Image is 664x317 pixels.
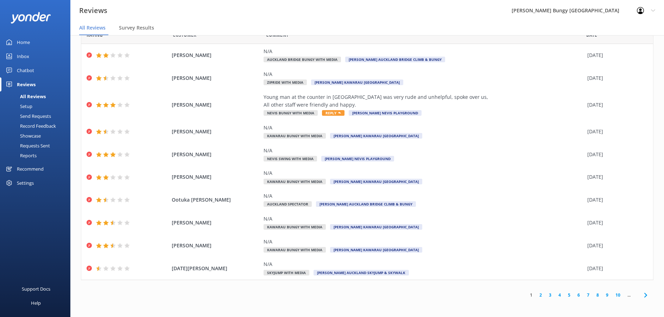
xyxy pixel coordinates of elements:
[264,110,318,116] span: Nevis Bungy with Media
[330,224,422,230] span: [PERSON_NAME] Kawarau [GEOGRAPHIC_DATA]
[612,292,624,298] a: 10
[172,173,260,181] span: [PERSON_NAME]
[330,133,422,139] span: [PERSON_NAME] Kawarau [GEOGRAPHIC_DATA]
[593,292,602,298] a: 8
[4,101,32,111] div: Setup
[17,63,34,77] div: Chatbot
[545,292,555,298] a: 3
[4,131,70,141] a: Showcase
[587,151,644,158] div: [DATE]
[79,24,106,31] span: All Reviews
[17,49,29,63] div: Inbox
[264,224,326,230] span: Kawarau Bungy with Media
[17,77,36,91] div: Reviews
[4,121,70,131] a: Record Feedback
[564,292,574,298] a: 5
[330,247,422,253] span: [PERSON_NAME] Kawarau [GEOGRAPHIC_DATA]
[311,80,403,85] span: [PERSON_NAME] Kawarau [GEOGRAPHIC_DATA]
[11,12,51,24] img: yonder-white-logo.png
[330,179,422,184] span: [PERSON_NAME] Kawarau [GEOGRAPHIC_DATA]
[264,147,584,154] div: N/A
[345,57,445,62] span: [PERSON_NAME] Auckland Bridge Climb & Bungy
[172,51,260,59] span: [PERSON_NAME]
[4,151,70,160] a: Reports
[264,238,584,246] div: N/A
[264,57,341,62] span: Auckland Bridge Bungy with Media
[4,151,37,160] div: Reports
[79,5,107,16] h3: Reviews
[587,242,644,249] div: [DATE]
[264,93,584,109] div: Young man at the counter in [GEOGRAPHIC_DATA] was very rude and unhelpful, spoke over us, All oth...
[587,128,644,135] div: [DATE]
[321,156,394,161] span: [PERSON_NAME] Nevis Playground
[264,260,584,268] div: N/A
[172,265,260,272] span: [DATE][PERSON_NAME]
[624,292,634,298] span: ...
[526,292,536,298] a: 1
[536,292,545,298] a: 2
[264,169,584,177] div: N/A
[349,110,422,116] span: [PERSON_NAME] Nevis Playground
[4,141,70,151] a: Requests Sent
[17,162,44,176] div: Recommend
[4,121,56,131] div: Record Feedback
[17,35,30,49] div: Home
[172,242,260,249] span: [PERSON_NAME]
[264,201,312,207] span: Auckland Spectator
[4,91,46,101] div: All Reviews
[264,215,584,223] div: N/A
[587,265,644,272] div: [DATE]
[172,101,260,109] span: [PERSON_NAME]
[264,80,307,85] span: Zipride with Media
[31,296,41,310] div: Help
[4,111,70,121] a: Send Requests
[574,292,583,298] a: 6
[264,70,584,78] div: N/A
[587,219,644,227] div: [DATE]
[4,141,50,151] div: Requests Sent
[172,128,260,135] span: [PERSON_NAME]
[314,270,409,275] span: [PERSON_NAME] Auckland SkyJump & SkyWalk
[172,219,260,227] span: [PERSON_NAME]
[583,292,593,298] a: 7
[4,111,51,121] div: Send Requests
[587,101,644,109] div: [DATE]
[322,110,344,116] span: Reply
[4,131,41,141] div: Showcase
[555,292,564,298] a: 4
[4,101,70,111] a: Setup
[22,282,50,296] div: Support Docs
[119,24,154,31] span: Survey Results
[264,124,584,132] div: N/A
[316,201,416,207] span: [PERSON_NAME] Auckland Bridge Climb & Bungy
[264,192,584,200] div: N/A
[264,156,317,161] span: Nevis Swing with Media
[172,151,260,158] span: [PERSON_NAME]
[587,74,644,82] div: [DATE]
[264,247,326,253] span: Kawarau Bungy with Media
[172,74,260,82] span: [PERSON_NAME]
[172,196,260,204] span: Ootuka [PERSON_NAME]
[4,91,70,101] a: All Reviews
[602,292,612,298] a: 9
[17,176,34,190] div: Settings
[264,179,326,184] span: Kawarau Bungy with Media
[264,270,309,275] span: SkyJump with Media
[587,173,644,181] div: [DATE]
[587,196,644,204] div: [DATE]
[587,51,644,59] div: [DATE]
[264,133,326,139] span: Kawarau Bungy with Media
[264,47,584,55] div: N/A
